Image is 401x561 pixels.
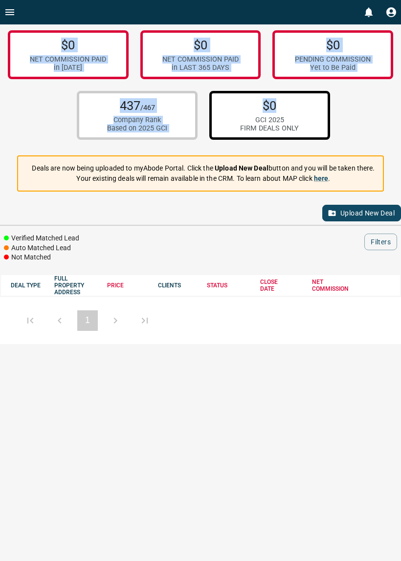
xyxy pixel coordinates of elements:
[162,55,239,64] div: NET COMMISSION PAID
[260,279,302,292] div: CLOSE DATE
[240,124,299,132] div: FIRM DEALS ONLY
[11,282,45,289] div: DEAL TYPE
[162,38,239,52] p: $0
[54,275,97,296] div: FULL PROPERTY ADDRESS
[4,253,79,262] li: Not Matched
[240,98,299,113] p: $0
[30,38,106,52] p: $0
[30,55,106,64] div: NET COMMISSION PAID
[322,205,401,221] button: Upload New Deal
[140,104,155,112] span: /467
[158,282,197,289] div: CLIENTS
[364,234,397,250] button: Filters
[162,64,239,72] div: in LAST 365 DAYS
[314,174,329,182] a: here
[32,173,375,184] p: Your existing deals will remain available in the CRM. To learn about MAP click .
[381,2,401,22] button: Profile
[107,282,148,289] div: PRICE
[77,310,98,331] button: 1
[107,116,167,124] div: Company Rank
[107,124,167,132] div: Based on 2025 GCI
[312,279,365,292] div: NET COMMISSION
[207,282,250,289] div: STATUS
[4,234,79,243] li: Verified Matched Lead
[32,163,375,173] p: Deals are now being uploaded to myAbode Portal. Click the button and you will be taken there.
[107,98,167,113] p: 437
[240,116,299,124] div: GCI 2025
[215,164,268,172] strong: Upload New Deal
[295,64,371,72] div: Yet to Be Paid
[295,38,371,52] p: $0
[4,243,79,253] li: Auto Matched Lead
[295,55,371,64] div: PENDING COMMISSION
[30,64,106,72] div: in [DATE]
